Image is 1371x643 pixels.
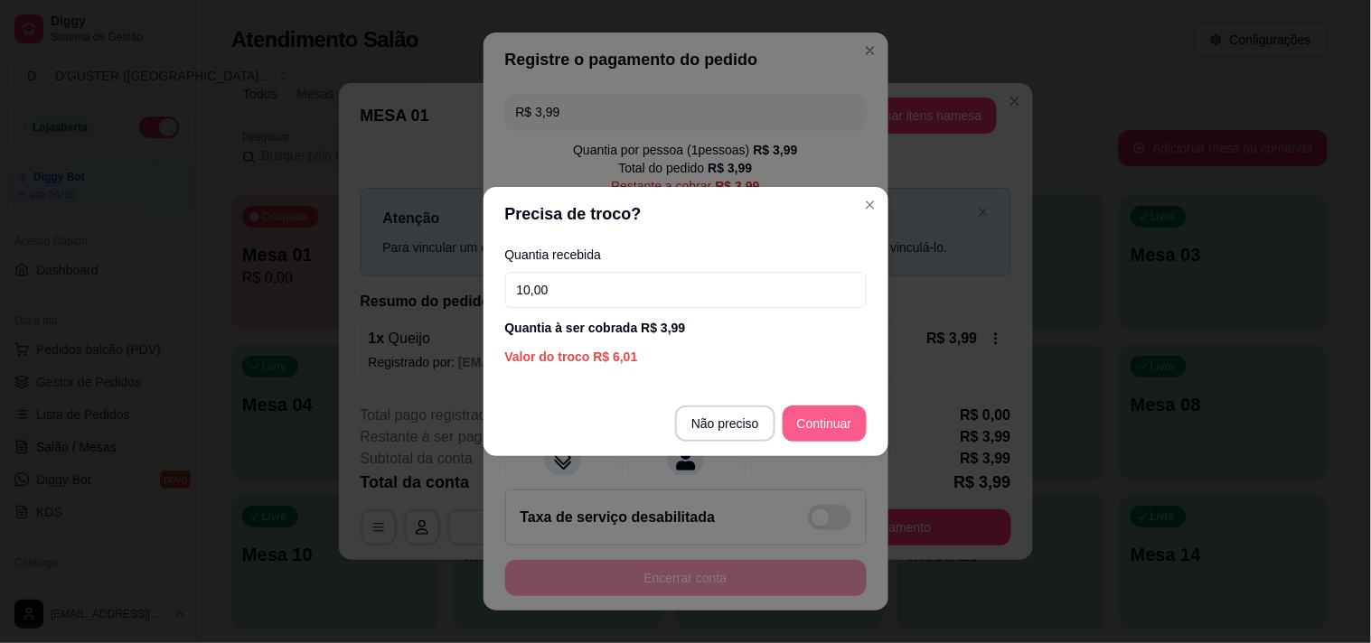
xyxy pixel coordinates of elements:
div: Quantia à ser cobrada R$ 3,99 [505,319,867,337]
button: Continuar [783,405,867,442]
button: Close [856,191,885,219]
header: Precisa de troco? [484,187,888,241]
label: Quantia recebida [505,248,867,261]
button: Não preciso [675,405,775,442]
div: Valor do troco R$ 6,01 [505,348,867,366]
